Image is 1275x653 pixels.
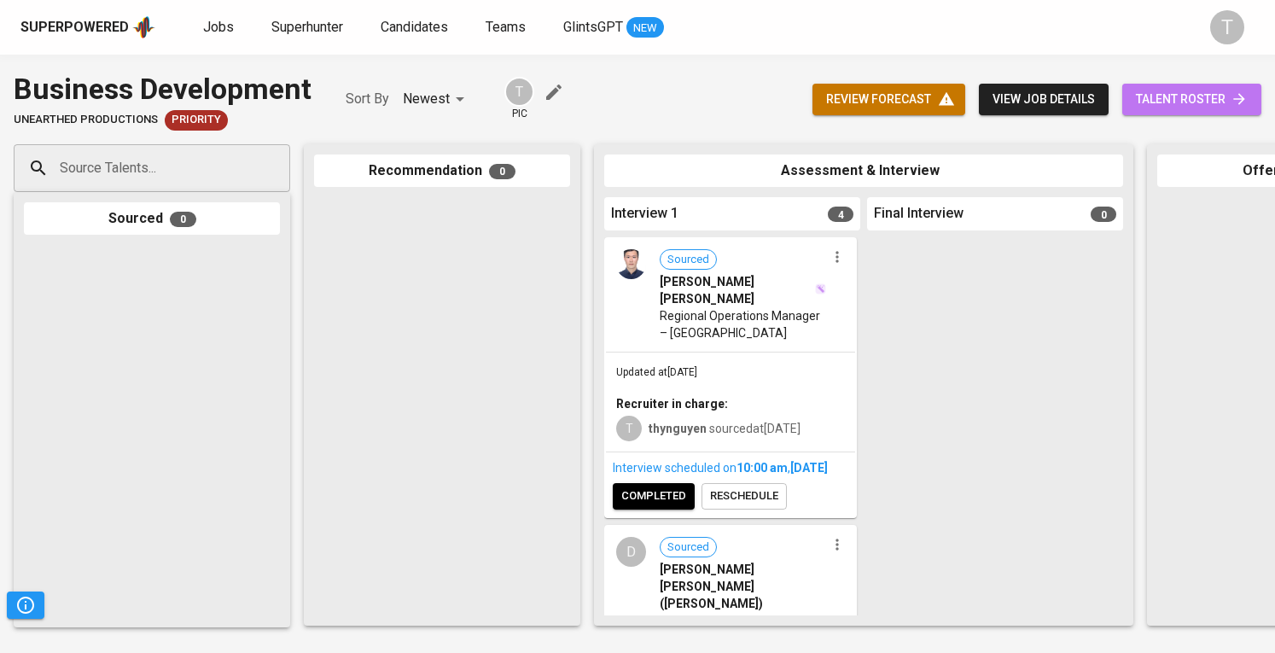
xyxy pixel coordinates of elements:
[616,366,697,378] span: Updated at [DATE]
[1122,84,1261,115] a: talent roster
[616,249,646,279] img: c3d53c5633465edac99c3608929aa8fc.jpg
[812,84,965,115] button: review forecast
[563,19,623,35] span: GlintsGPT
[660,273,813,307] span: [PERSON_NAME] [PERSON_NAME]
[381,19,448,35] span: Candidates
[702,483,787,510] button: reschedule
[504,77,534,107] div: T
[504,77,534,121] div: pic
[271,19,343,35] span: Superhunter
[14,68,311,110] div: Business Development
[874,204,964,224] span: Final Interview
[381,17,451,38] a: Candidates
[489,164,515,179] span: 0
[314,155,570,188] div: Recommendation
[616,416,642,441] div: T
[203,19,234,35] span: Jobs
[828,207,853,222] span: 4
[613,459,848,476] div: Interview scheduled on ,
[649,422,707,435] b: thynguyen
[403,84,470,115] div: Newest
[660,612,746,629] span: Event Freelance
[790,461,828,475] span: [DATE]
[1210,10,1244,44] div: T
[486,19,526,35] span: Teams
[20,18,129,38] div: Superpowered
[826,89,952,110] span: review forecast
[20,15,155,40] a: Superpoweredapp logo
[661,252,716,268] span: Sourced
[604,155,1123,188] div: Assessment & Interview
[661,539,716,556] span: Sourced
[616,397,728,411] b: Recruiter in charge:
[563,17,664,38] a: GlintsGPT NEW
[660,561,826,612] span: [PERSON_NAME] [PERSON_NAME] ([PERSON_NAME])
[281,166,284,170] button: Open
[626,20,664,37] span: NEW
[24,202,280,236] div: Sourced
[7,592,44,619] button: Pipeline Triggers
[611,204,678,224] span: Interview 1
[170,212,196,227] span: 0
[132,15,155,40] img: app logo
[604,237,857,518] div: Sourced[PERSON_NAME] [PERSON_NAME]Regional Operations Manager – [GEOGRAPHIC_DATA]Updated at[DATE]...
[1091,207,1116,222] span: 0
[403,89,450,109] p: Newest
[649,422,801,435] span: sourced at [DATE]
[736,461,788,475] span: 10:00 AM
[660,307,826,341] span: Regional Operations Manager – [GEOGRAPHIC_DATA]
[621,487,686,506] span: completed
[616,537,646,567] div: D
[815,283,826,294] img: magic_wand.svg
[979,84,1109,115] button: view job details
[346,89,389,109] p: Sort By
[165,110,228,131] div: New Job received from Demand Team
[613,483,695,510] button: completed
[1136,89,1248,110] span: talent roster
[165,112,228,128] span: Priority
[203,17,237,38] a: Jobs
[14,112,158,128] span: Unearthed Productions
[271,17,346,38] a: Superhunter
[993,89,1095,110] span: view job details
[710,487,778,506] span: reschedule
[486,17,529,38] a: Teams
